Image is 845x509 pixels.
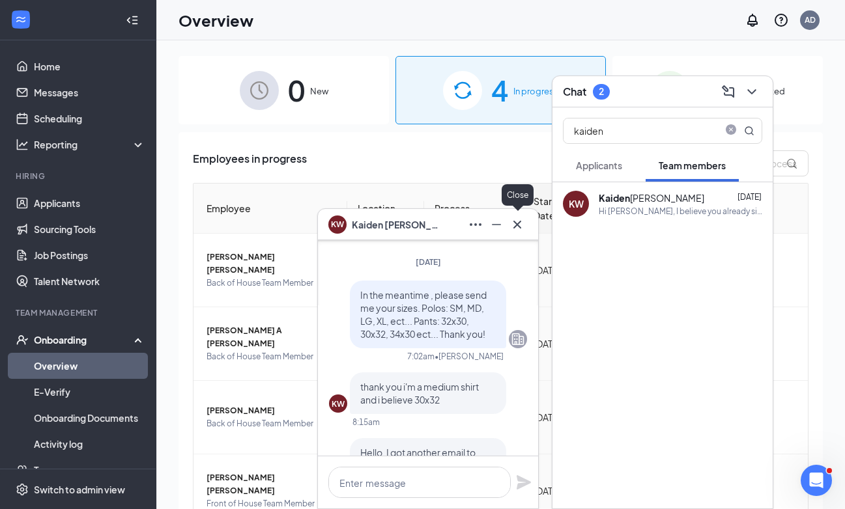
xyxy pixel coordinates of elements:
button: Minimize [486,214,507,235]
h1: Overview [179,9,253,31]
h3: Chat [563,85,586,99]
svg: ComposeMessage [721,84,736,100]
span: Back of House Team Member [207,277,337,290]
button: Cross [507,214,528,235]
svg: ChevronDown [744,84,760,100]
svg: Cross [509,217,525,232]
svg: QuestionInfo [773,12,789,28]
th: Location [347,184,424,234]
div: 2 [599,86,604,97]
div: 8:15am [352,417,380,428]
svg: Settings [16,483,29,496]
span: [PERSON_NAME] [PERSON_NAME] [207,471,337,497]
div: Team Management [16,307,143,318]
button: ChevronDown [741,81,762,102]
div: Reporting [34,138,146,151]
input: Search team member [564,118,718,143]
a: Onboarding Documents [34,405,145,431]
svg: Minimize [489,217,504,232]
iframe: Intercom live chat [801,465,832,496]
a: Scheduling [34,105,145,131]
svg: MagnifyingGlass [744,126,754,136]
svg: Collapse [126,14,139,27]
span: [DATE] [738,192,762,202]
span: [PERSON_NAME] [PERSON_NAME] [207,251,337,277]
div: 7:02am [407,351,435,362]
a: Overview [34,353,145,379]
span: Employees in progress [193,150,307,176]
span: 0 [288,68,305,113]
a: Talent Network [34,268,145,294]
a: Job Postings [34,242,145,268]
span: Kaiden [PERSON_NAME] [352,217,443,232]
span: • [PERSON_NAME] [435,351,504,362]
span: close-circle [723,124,739,135]
span: Start Date [534,194,562,223]
svg: Ellipses [468,217,483,232]
div: AD [805,14,816,25]
span: Back of House Team Member [207,350,337,363]
a: Sourcing Tools [34,216,145,242]
a: Applicants [34,190,145,216]
th: Process [424,184,524,234]
span: Applicants [576,159,622,171]
div: KW [332,398,345,409]
span: Back of House Team Member [207,417,337,430]
span: Team members [659,159,726,171]
div: Switch to admin view [34,483,125,496]
button: ComposeMessage [718,81,739,102]
span: [PERSON_NAME] [207,404,337,417]
span: [PERSON_NAME] A [PERSON_NAME] [207,324,337,350]
span: thank you i'm a medium shirt and i believe 30x32 [360,381,479,406]
div: [PERSON_NAME] [599,191,704,204]
div: KW [569,197,584,210]
div: Close [502,184,534,206]
svg: Notifications [745,12,760,28]
svg: Company [510,331,526,347]
a: Home [34,53,145,79]
div: Onboarding [34,333,134,346]
svg: WorkstreamLogo [14,13,27,26]
div: Hi [PERSON_NAME], I believe you already signed the agreement for your hours? [599,206,762,217]
span: close-circle [723,124,739,137]
span: New [310,85,328,98]
a: E-Verify [34,379,145,405]
svg: UserCheck [16,333,29,346]
a: Team [34,457,145,483]
svg: Plane [516,475,532,490]
a: Messages [34,79,145,105]
span: 84 [698,68,732,113]
svg: Analysis [16,138,29,151]
span: [DATE] [416,257,441,267]
span: In progress [513,85,558,98]
span: In the meantime , please send me your sizes. Polos: SM, MD, LG, XL, ect... Pants: 32x30, 30x32, 3... [360,289,487,340]
span: 4 [491,68,508,113]
span: Hello, I got another email to complete the paperwork that I already filled out. Do I need to fill... [360,447,496,497]
div: Hiring [16,171,143,182]
a: Activity log [34,431,145,457]
button: Ellipses [465,214,486,235]
th: Employee [193,184,347,234]
b: Kaiden [599,192,630,204]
